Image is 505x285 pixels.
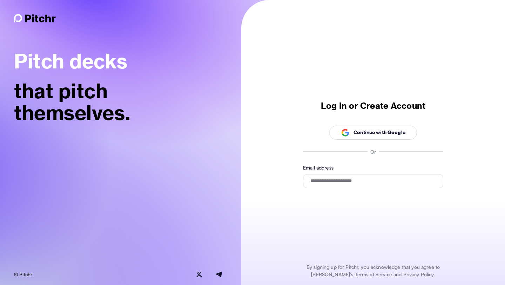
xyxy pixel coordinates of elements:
p: Log In or Create Account [321,100,426,111]
p: Pitch decks [14,51,222,72]
img: LinkedIn icon [216,272,222,277]
img: svg%3e [341,128,349,137]
img: Twitter icon [196,272,202,277]
button: Continue with Google [329,126,417,140]
p: © Pitchr [14,271,32,278]
p: By signing up for Pitchr, you acknowledge that you agree to [PERSON_NAME]’s Terms of Service and ... [294,263,452,278]
p: Or [370,148,376,155]
p: Continue with Google [353,129,405,136]
p: that pitch themselves. [14,80,222,124]
img: Pitchr logo [14,14,56,22]
p: Email address [303,164,443,171]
